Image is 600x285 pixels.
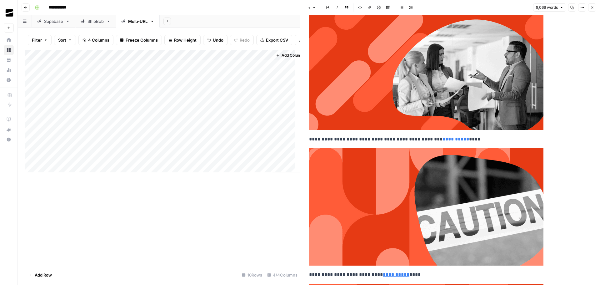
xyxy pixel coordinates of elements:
span: Add Column [282,53,303,58]
span: Sort [58,37,66,43]
a: Your Data [4,55,14,65]
a: Settings [4,75,14,85]
span: 9,066 words [536,5,558,10]
a: AirOps Academy [4,115,14,125]
span: Redo [240,37,250,43]
button: Sort [54,35,76,45]
a: Browse [4,45,14,55]
a: Multi-URL [116,15,160,28]
div: 10 Rows [239,270,265,280]
button: Add Column [273,51,306,59]
div: 4/4 Columns [265,270,300,280]
button: Undo [203,35,227,45]
div: Supabase [44,18,63,24]
button: Row Height [164,35,201,45]
span: 4 Columns [88,37,109,43]
a: Usage [4,65,14,75]
button: Add Row [25,270,56,280]
button: Export CSV [256,35,292,45]
span: Filter [32,37,42,43]
button: 4 Columns [78,35,113,45]
img: OGM Logo [4,7,15,18]
span: Export CSV [266,37,288,43]
button: 9,066 words [533,3,566,12]
div: ShipBob [87,18,104,24]
a: ShipBob [75,15,116,28]
a: Supabase [32,15,75,28]
span: Add Row [35,272,52,278]
div: Multi-URL [128,18,147,24]
span: Freeze Columns [126,37,158,43]
div: What's new? [4,125,13,134]
button: Help + Support [4,135,14,145]
button: Workspace: OGM [4,5,14,21]
button: Freeze Columns [116,35,162,45]
span: Row Height [174,37,197,43]
button: Filter [28,35,52,45]
a: Home [4,35,14,45]
button: Redo [230,35,254,45]
span: Undo [213,37,223,43]
button: What's new? [4,125,14,135]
